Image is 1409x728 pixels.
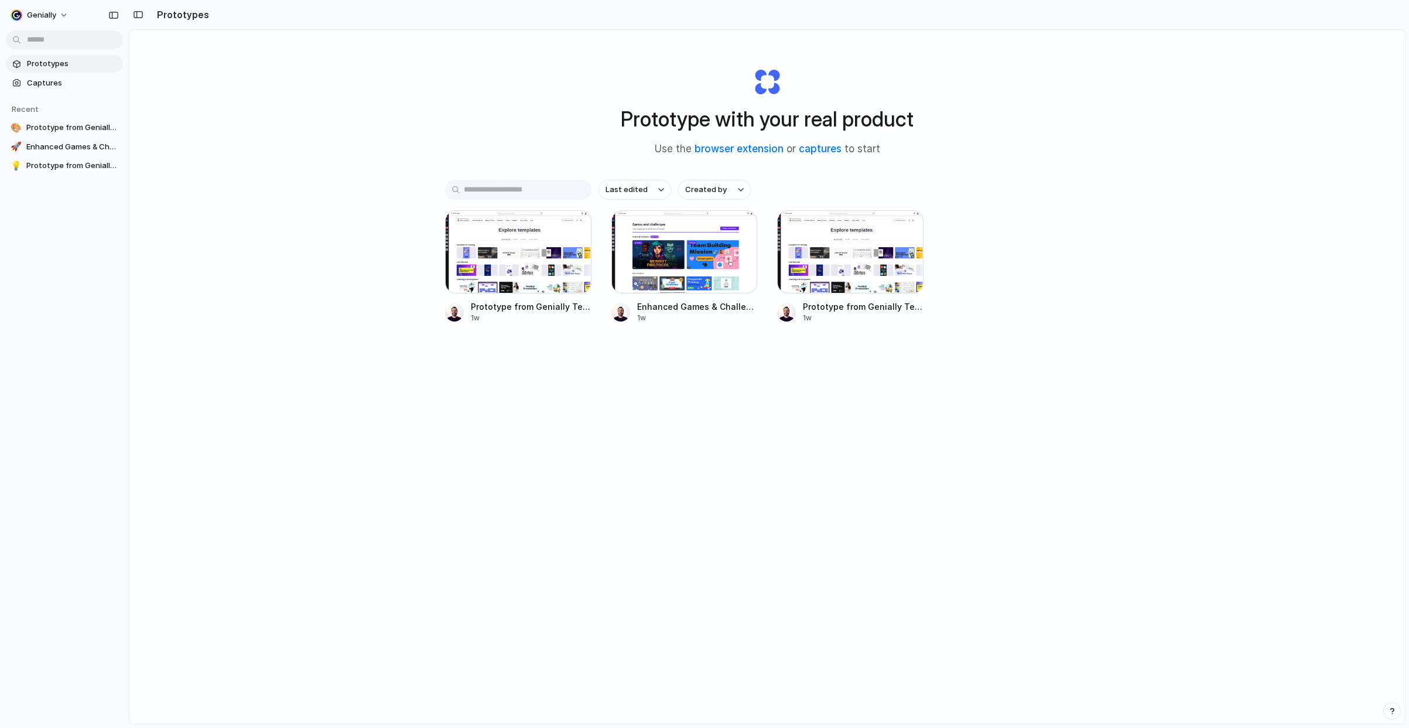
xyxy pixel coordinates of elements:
div: 1w [803,313,924,323]
a: browser extension [695,143,784,155]
div: 1w [637,313,758,323]
a: captures [799,143,842,155]
span: Prototypes [27,58,118,70]
a: Prototype from Genially Templates PanelPrototype from Genially Templates Panel1w [445,210,591,323]
span: Created by [685,184,727,196]
span: Recent [12,104,39,114]
span: Captures [27,77,118,89]
div: 🚀 [11,141,22,153]
a: Prototype from Genially Templates PanelPrototype from Genially Templates Panel1w [777,210,924,323]
span: Prototype from Genially Templates Panel [803,300,924,313]
div: 💡 [11,160,22,172]
div: 🎨 [11,122,22,134]
a: 🚀Enhanced Games & Challenges Layout [6,138,123,156]
button: Created by [678,180,751,200]
a: 💡Prototype from Genially Templates Panel [6,157,123,175]
h1: Prototype with your real product [621,104,914,135]
span: Enhanced Games & Challenges Layout [26,141,118,153]
span: Use the or to start [655,142,880,157]
a: Captures [6,74,123,92]
a: 🎨Prototype from Genially Templates Panel [6,119,123,136]
button: Genially [6,6,74,25]
a: Enhanced Games & Challenges LayoutEnhanced Games & Challenges Layout1w [611,210,758,323]
span: Prototype from Genially Templates Panel [26,122,118,134]
span: Last edited [606,184,648,196]
button: Last edited [599,180,671,200]
a: Prototypes [6,55,123,73]
span: Enhanced Games & Challenges Layout [637,300,758,313]
div: 1w [471,313,591,323]
span: Prototype from Genially Templates Panel [26,160,118,172]
h2: Prototypes [152,8,209,22]
span: Genially [27,9,56,21]
span: Prototype from Genially Templates Panel [471,300,591,313]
